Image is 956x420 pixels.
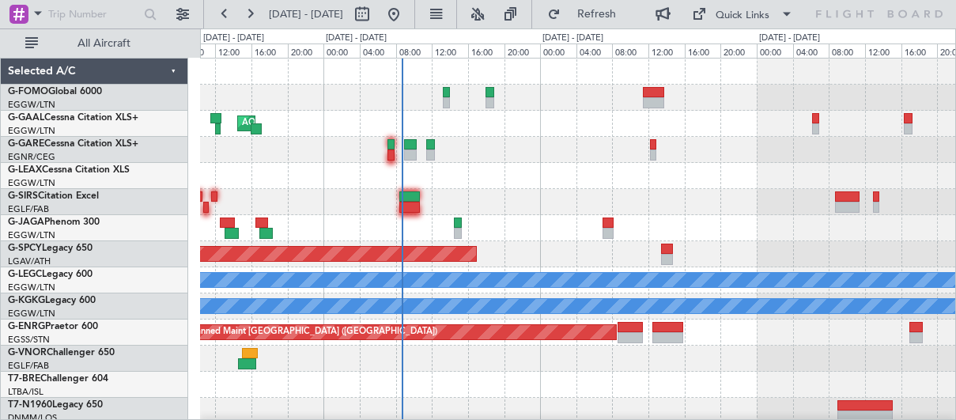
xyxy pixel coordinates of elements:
div: [DATE] - [DATE] [326,32,387,45]
a: EGGW/LTN [8,308,55,320]
div: Planned Maint [GEOGRAPHIC_DATA] ([GEOGRAPHIC_DATA]) [188,320,437,344]
div: 12:00 [215,44,251,58]
div: 00:00 [540,44,576,58]
div: 12:00 [432,44,468,58]
a: G-VNORChallenger 650 [8,348,115,358]
div: 16:00 [901,44,938,58]
div: [DATE] - [DATE] [759,32,820,45]
div: 12:00 [865,44,901,58]
div: 16:00 [685,44,721,58]
span: G-SIRS [8,191,38,201]
input: Trip Number [48,2,139,26]
div: 00:00 [323,44,360,58]
a: G-FOMOGlobal 6000 [8,87,102,96]
a: EGGW/LTN [8,177,55,189]
a: EGNR/CEG [8,151,55,163]
a: G-GAALCessna Citation XLS+ [8,113,138,123]
a: G-SPCYLegacy 650 [8,244,93,253]
span: G-LEAX [8,165,42,175]
a: G-SIRSCitation Excel [8,191,99,201]
div: [DATE] - [DATE] [203,32,264,45]
button: Quick Links [684,2,801,27]
a: G-JAGAPhenom 300 [8,218,100,227]
span: All Aircraft [41,38,167,49]
div: 12:00 [648,44,685,58]
div: 20:00 [288,44,324,58]
span: T7-N1960 [8,400,52,410]
div: AOG Maint Dusseldorf [242,112,334,135]
a: G-GARECessna Citation XLS+ [8,139,138,149]
div: 16:00 [251,44,288,58]
div: 04:00 [360,44,396,58]
div: 20:00 [504,44,541,58]
button: All Aircraft [17,31,172,56]
a: EGGW/LTN [8,99,55,111]
span: G-GARE [8,139,44,149]
span: Refresh [564,9,630,20]
div: 08:00 [612,44,648,58]
a: EGSS/STN [8,334,50,346]
a: G-ENRGPraetor 600 [8,322,98,331]
span: T7-BRE [8,374,40,384]
span: [DATE] - [DATE] [269,7,343,21]
span: G-LEGC [8,270,42,279]
span: G-JAGA [8,218,44,227]
div: 04:00 [576,44,613,58]
span: G-VNOR [8,348,47,358]
span: G-ENRG [8,322,45,331]
a: EGGW/LTN [8,282,55,293]
a: LGAV/ATH [8,255,51,267]
a: EGGW/LTN [8,125,55,137]
div: [DATE] - [DATE] [542,32,603,45]
div: 20:00 [720,44,757,58]
div: 08:00 [396,44,433,58]
div: 04:00 [793,44,829,58]
a: G-LEAXCessna Citation XLS [8,165,130,175]
span: G-KGKG [8,296,45,305]
a: LTBA/ISL [8,386,43,398]
a: G-LEGCLegacy 600 [8,270,93,279]
span: G-SPCY [8,244,42,253]
a: EGLF/FAB [8,360,49,372]
div: 16:00 [468,44,504,58]
div: 08:00 [829,44,865,58]
div: Quick Links [716,8,769,24]
a: G-KGKGLegacy 600 [8,296,96,305]
div: 00:00 [757,44,793,58]
a: EGLF/FAB [8,203,49,215]
span: G-GAAL [8,113,44,123]
a: T7-N1960Legacy 650 [8,400,103,410]
a: EGGW/LTN [8,229,55,241]
a: T7-BREChallenger 604 [8,374,108,384]
span: G-FOMO [8,87,48,96]
button: Refresh [540,2,635,27]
